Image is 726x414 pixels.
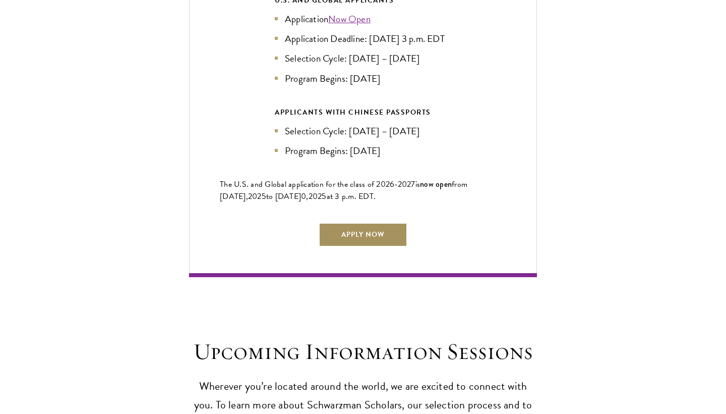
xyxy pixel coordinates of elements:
[266,190,301,202] span: to [DATE]
[275,12,451,26] li: Application
[220,178,467,202] span: from [DATE],
[301,190,306,202] span: 0
[275,31,451,46] li: Application Deadline: [DATE] 3 p.m. EDT
[306,190,308,202] span: ,
[220,178,390,190] span: The U.S. and Global application for the class of 202
[275,124,451,138] li: Selection Cycle: [DATE] – [DATE]
[275,71,451,86] li: Program Begins: [DATE]
[415,178,420,190] span: is
[262,190,266,202] span: 5
[248,190,262,202] span: 202
[309,190,322,202] span: 202
[275,106,451,119] div: APPLICANTS WITH CHINESE PASSPORTS
[275,51,451,66] li: Selection Cycle: [DATE] – [DATE]
[420,178,452,190] span: now open
[390,178,394,190] span: 6
[394,178,411,190] span: -202
[275,143,451,158] li: Program Begins: [DATE]
[319,223,407,247] a: Apply Now
[189,338,537,366] h2: Upcoming Information Sessions
[411,178,415,190] span: 7
[327,190,376,202] span: at 3 p.m. EDT.
[322,190,326,202] span: 5
[328,12,371,26] a: Now Open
